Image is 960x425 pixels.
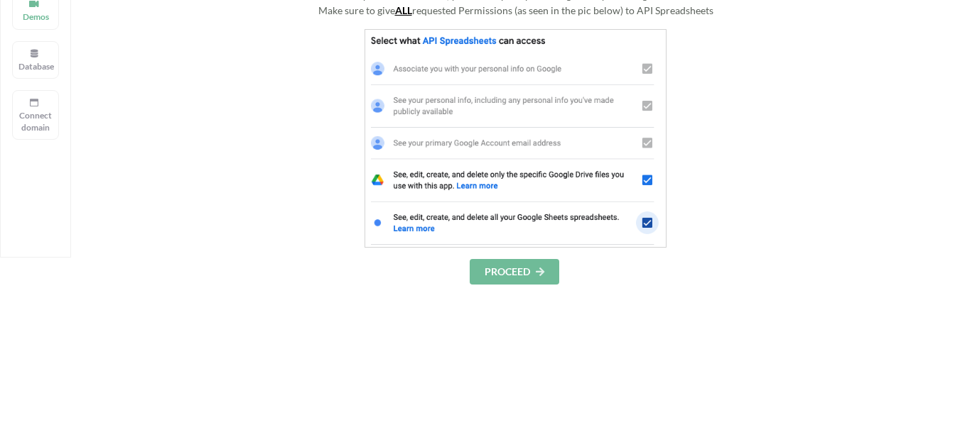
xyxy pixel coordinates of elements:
[18,109,53,133] p: Connect domain
[18,11,53,23] p: Demos
[18,60,53,72] p: Database
[470,259,559,285] button: PROCEED
[395,4,412,16] u: ALL
[213,3,818,18] div: Make sure to give requested Permissions (as seen in the pic below) to API Spreadsheets
[365,29,667,248] img: GoogleSheetsPermissions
